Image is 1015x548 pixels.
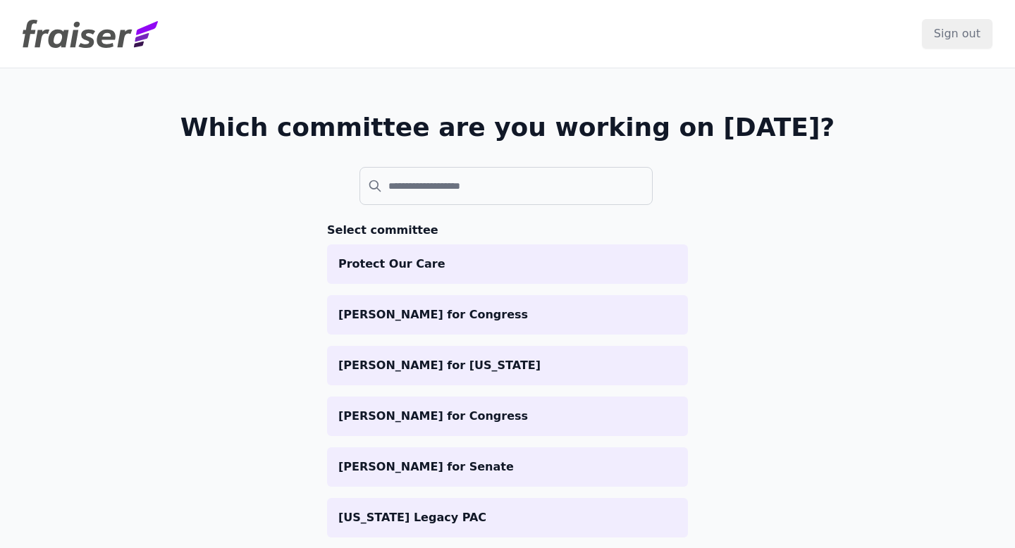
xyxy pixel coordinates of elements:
a: [US_STATE] Legacy PAC [327,498,688,537]
p: [PERSON_NAME] for Congress [338,306,677,323]
input: Sign out [922,19,992,49]
p: [PERSON_NAME] for Congress [338,408,677,425]
p: [PERSON_NAME] for Senate [338,459,677,475]
p: [PERSON_NAME] for [US_STATE] [338,357,677,374]
h1: Which committee are you working on [DATE]? [180,113,835,142]
img: Fraiser Logo [23,20,158,48]
h3: Select committee [327,222,688,239]
a: [PERSON_NAME] for [US_STATE] [327,346,688,385]
a: [PERSON_NAME] for Congress [327,397,688,436]
a: [PERSON_NAME] for Senate [327,447,688,487]
a: [PERSON_NAME] for Congress [327,295,688,335]
p: Protect Our Care [338,256,677,273]
a: Protect Our Care [327,244,688,284]
p: [US_STATE] Legacy PAC [338,509,677,526]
